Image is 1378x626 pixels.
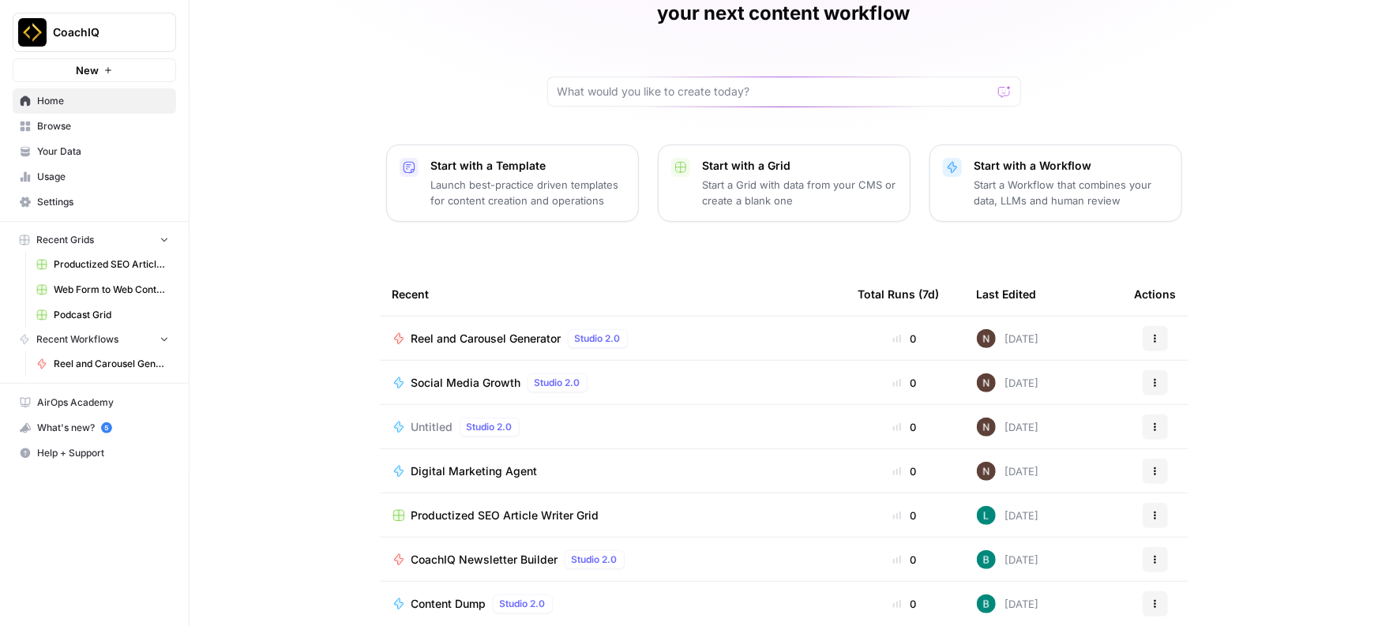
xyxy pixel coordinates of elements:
[76,62,99,78] span: New
[974,158,1169,174] p: Start with a Workflow
[977,550,1039,569] div: [DATE]
[977,329,1039,348] div: [DATE]
[13,416,175,440] div: What's new?
[13,88,176,114] a: Home
[36,233,94,247] span: Recent Grids
[29,277,176,302] a: Web Form to Web Content Grid
[13,139,176,164] a: Your Data
[53,24,148,40] span: CoachIQ
[13,415,176,440] button: What's new? 5
[13,58,176,82] button: New
[411,331,561,347] span: Reel and Carousel Generator
[36,332,118,347] span: Recent Workflows
[37,195,169,209] span: Settings
[858,331,952,347] div: 0
[54,283,169,297] span: Web Form to Web Content Grid
[37,144,169,159] span: Your Data
[977,418,996,437] img: 8dy09jy3d4c9apcf7ylh39axontq
[54,357,169,371] span: Reel and Carousel Generator
[977,594,1039,613] div: [DATE]
[411,508,599,523] span: Productized SEO Article Writer Grid
[13,189,176,215] a: Settings
[929,144,1182,222] button: Start with a WorkflowStart a Workflow that combines your data, LLMs and human review
[101,422,112,433] a: 5
[977,594,996,613] img: 831h7p35mpg5cx3oncmsgr7agk9r
[392,272,833,316] div: Recent
[858,552,952,568] div: 0
[703,158,897,174] p: Start with a Grid
[392,463,833,479] a: Digital Marketing Agent
[13,440,176,466] button: Help + Support
[386,144,639,222] button: Start with a TemplateLaunch best-practice driven templates for content creation and operations
[37,94,169,108] span: Home
[658,144,911,222] button: Start with a GridStart a Grid with data from your CMS or create a blank one
[392,508,833,523] a: Productized SEO Article Writer Grid
[13,228,176,252] button: Recent Grids
[974,177,1169,208] p: Start a Workflow that combines your data, LLMs and human review
[37,446,169,460] span: Help + Support
[858,375,952,391] div: 0
[977,462,1039,481] div: [DATE]
[13,328,176,351] button: Recent Workflows
[500,597,546,611] span: Studio 2.0
[977,550,996,569] img: 831h7p35mpg5cx3oncmsgr7agk9r
[411,419,453,435] span: Untitled
[13,390,176,415] a: AirOps Academy
[411,375,521,391] span: Social Media Growth
[37,119,169,133] span: Browse
[104,424,108,432] text: 5
[29,252,176,277] a: Productized SEO Article Writer Grid
[13,114,176,139] a: Browse
[411,552,558,568] span: CoachIQ Newsletter Builder
[558,84,992,99] input: What would you like to create today?
[977,418,1039,437] div: [DATE]
[1135,272,1177,316] div: Actions
[858,508,952,523] div: 0
[977,462,996,481] img: 8dy09jy3d4c9apcf7ylh39axontq
[392,594,833,613] a: Content DumpStudio 2.0
[411,596,486,612] span: Content Dump
[977,272,1037,316] div: Last Edited
[431,158,625,174] p: Start with a Template
[411,463,538,479] span: Digital Marketing Agent
[392,418,833,437] a: UntitledStudio 2.0
[535,376,580,390] span: Studio 2.0
[13,164,176,189] a: Usage
[13,13,176,52] button: Workspace: CoachIQ
[977,506,996,525] img: 1z2oxwasq0s1vng2rt3x66kmcmx4
[858,272,940,316] div: Total Runs (7d)
[29,351,176,377] a: Reel and Carousel Generator
[575,332,621,346] span: Studio 2.0
[467,420,513,434] span: Studio 2.0
[18,18,47,47] img: CoachIQ Logo
[703,177,897,208] p: Start a Grid with data from your CMS or create a blank one
[977,506,1039,525] div: [DATE]
[37,170,169,184] span: Usage
[977,373,996,392] img: 8dy09jy3d4c9apcf7ylh39axontq
[392,550,833,569] a: CoachIQ Newsletter BuilderStudio 2.0
[431,177,625,208] p: Launch best-practice driven templates for content creation and operations
[572,553,618,567] span: Studio 2.0
[392,373,833,392] a: Social Media GrowthStudio 2.0
[54,257,169,272] span: Productized SEO Article Writer Grid
[29,302,176,328] a: Podcast Grid
[977,373,1039,392] div: [DATE]
[37,395,169,410] span: AirOps Academy
[858,463,952,479] div: 0
[54,308,169,322] span: Podcast Grid
[858,596,952,612] div: 0
[858,419,952,435] div: 0
[392,329,833,348] a: Reel and Carousel GeneratorStudio 2.0
[977,329,996,348] img: 8dy09jy3d4c9apcf7ylh39axontq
